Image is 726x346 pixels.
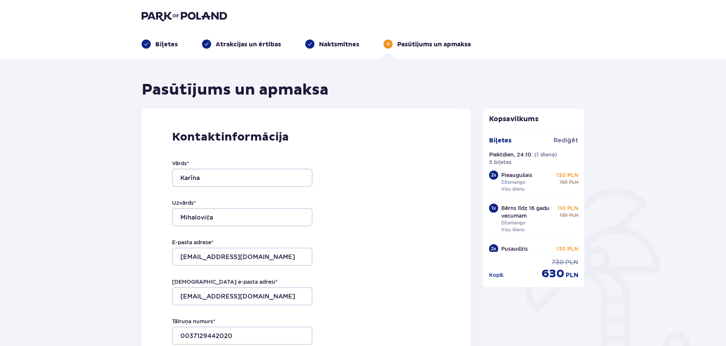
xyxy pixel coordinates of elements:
[172,160,187,166] font: Vārds
[534,152,537,158] font: (
[172,287,312,305] input: Apstiprināt e-pasta adresi
[155,41,178,48] font: Biļetes
[494,246,496,251] font: x
[557,205,578,211] font: 110 PLN
[501,205,549,219] font: Bērns līdz 16 gadu vecumam
[172,327,312,345] input: Tālruņa numurs
[491,172,494,178] font: 2
[172,239,211,245] font: E-pasta adrese
[501,179,526,185] font: Džamango
[172,248,312,266] input: E-pasta adrese
[493,205,496,211] font: x
[172,130,289,144] font: Kontaktinformācija
[142,81,328,100] font: Pasūtījums un apmaksa
[560,179,568,185] font: 150
[142,39,178,49] div: Biļetes
[501,227,524,232] font: Visu dienu
[172,208,312,226] input: Uzvārds
[491,205,493,211] font: 1
[541,267,564,281] font: 630
[556,172,578,178] font: 130 PLN
[202,39,281,49] div: Atrakcijas un ērtības
[569,212,578,218] font: PLN
[489,152,533,158] font: Piektdien, 24.10.
[494,172,496,178] font: x
[142,11,227,21] img: Polijas parka logotips
[305,39,359,49] div: Naktsmītnes
[172,169,312,187] input: Vārds
[172,318,213,324] font: Tālruņa numurs
[555,152,557,158] font: )
[501,186,524,192] font: Visu dienu
[556,246,578,252] font: 130 PLN
[554,137,578,144] font: Rediģēt
[489,159,511,165] font: 5 biļetes
[560,212,568,218] font: 130
[172,279,275,285] font: [DEMOGRAPHIC_DATA] e-pasta adresi
[387,41,390,47] font: 4
[501,246,528,252] font: Pusaudzis
[384,39,471,49] div: 4Pasūtījums un apmaksa
[503,272,504,278] font: :
[216,41,281,48] font: Atrakcijas un ērtības
[501,172,532,178] font: Pieaugušais
[537,152,555,158] font: 1 diena
[491,246,494,251] font: 2
[397,41,471,48] font: Pasūtījums un apmaksa
[565,259,578,266] font: PLN
[319,41,359,48] font: Naktsmītnes
[489,115,538,123] font: Kopsavilkums
[489,272,503,278] font: Kopā
[552,259,564,266] font: 730
[569,179,578,185] font: PLN
[566,272,578,278] font: PLN
[489,137,511,144] font: Biļetes
[172,200,194,206] font: Uzvārds
[501,220,526,226] font: Džamango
